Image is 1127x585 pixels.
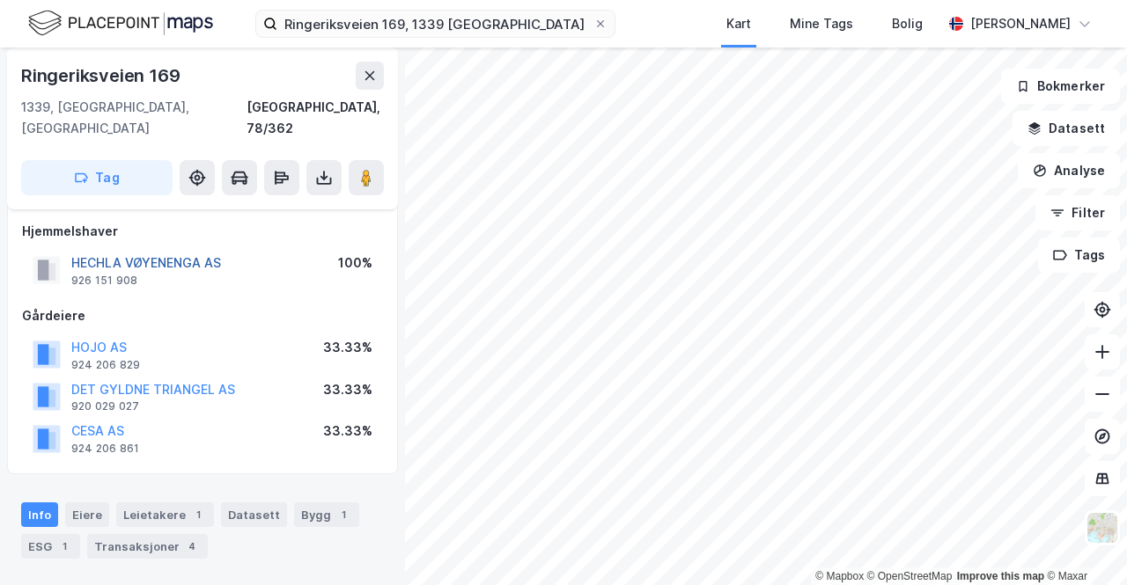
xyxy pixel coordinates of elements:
[87,534,208,559] div: Transaksjoner
[726,13,751,34] div: Kart
[71,399,139,413] div: 920 029 027
[55,537,73,555] div: 1
[183,537,201,555] div: 4
[71,358,140,372] div: 924 206 829
[970,13,1071,34] div: [PERSON_NAME]
[65,502,109,527] div: Eiere
[1013,111,1120,146] button: Datasett
[21,534,80,559] div: ESG
[323,420,372,442] div: 33.33%
[277,11,593,37] input: Søk på adresse, matrikkel, gårdeiere, leietakere eller personer
[790,13,853,34] div: Mine Tags
[1038,238,1120,273] button: Tags
[221,502,287,527] div: Datasett
[22,305,383,326] div: Gårdeiere
[867,570,953,582] a: OpenStreetMap
[815,570,864,582] a: Mapbox
[21,160,173,195] button: Tag
[116,502,214,527] div: Leietakere
[21,62,183,90] div: Ringeriksveien 169
[71,274,137,288] div: 926 151 908
[28,8,213,39] img: logo.f888ab2527a4732fd821a326f86c7f29.svg
[22,221,383,242] div: Hjemmelshaver
[1039,501,1127,585] iframe: Chat Widget
[892,13,923,34] div: Bolig
[1035,195,1120,230] button: Filter
[71,442,139,456] div: 924 206 861
[323,379,372,400] div: 33.33%
[247,97,384,139] div: [GEOGRAPHIC_DATA], 78/362
[189,506,207,523] div: 1
[338,252,372,274] div: 100%
[21,502,58,527] div: Info
[21,97,247,139] div: 1339, [GEOGRAPHIC_DATA], [GEOGRAPHIC_DATA]
[1001,69,1120,104] button: Bokmerker
[294,502,359,527] div: Bygg
[335,506,352,523] div: 1
[957,570,1044,582] a: Improve this map
[323,337,372,358] div: 33.33%
[1018,153,1120,188] button: Analyse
